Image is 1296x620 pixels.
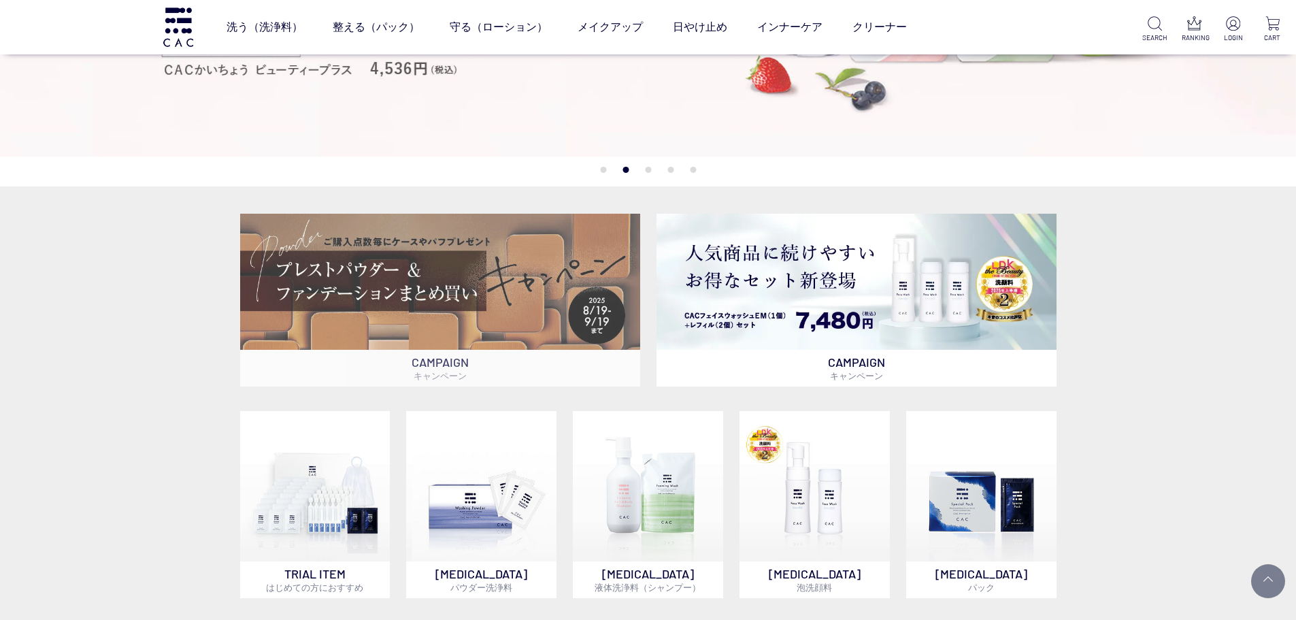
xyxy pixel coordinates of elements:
a: RANKING [1182,16,1207,43]
a: 洗う（洗浄料） [227,8,303,46]
p: [MEDICAL_DATA] [906,561,1057,598]
a: 日やけ止め [673,8,727,46]
img: トライアルセット [240,411,391,561]
img: logo [161,7,195,46]
a: CART [1260,16,1285,43]
p: CAMPAIGN [657,350,1057,387]
a: トライアルセット TRIAL ITEMはじめての方におすすめ [240,411,391,598]
a: ベースメイクキャンペーン ベースメイクキャンペーン CAMPAIGNキャンペーン [240,214,640,386]
p: CART [1260,33,1285,43]
p: [MEDICAL_DATA] [406,561,556,598]
span: キャンペーン [414,370,467,381]
span: 液体洗浄料（シャンプー） [595,582,701,593]
p: CAMPAIGN [240,350,640,387]
p: TRIAL ITEM [240,561,391,598]
span: はじめての方におすすめ [266,582,363,593]
button: 3 of 5 [645,167,651,173]
button: 4 of 5 [667,167,674,173]
img: ベースメイクキャンペーン [240,214,640,349]
a: 守る（ローション） [450,8,548,46]
a: [MEDICAL_DATA]パウダー洗浄料 [406,411,556,598]
img: 泡洗顔料 [740,411,890,561]
a: クリーナー [852,8,907,46]
a: LOGIN [1220,16,1246,43]
a: [MEDICAL_DATA]液体洗浄料（シャンプー） [573,411,723,598]
a: フェイスウォッシュ＋レフィル2個セット フェイスウォッシュ＋レフィル2個セット CAMPAIGNキャンペーン [657,214,1057,386]
a: 整える（パック） [333,8,420,46]
span: パウダー洗浄料 [450,582,512,593]
p: SEARCH [1142,33,1167,43]
button: 2 of 5 [622,167,629,173]
span: キャンペーン [830,370,883,381]
a: メイクアップ [578,8,643,46]
button: 1 of 5 [600,167,606,173]
p: [MEDICAL_DATA] [740,561,890,598]
p: LOGIN [1220,33,1246,43]
button: 5 of 5 [690,167,696,173]
a: SEARCH [1142,16,1167,43]
a: [MEDICAL_DATA]パック [906,411,1057,598]
p: [MEDICAL_DATA] [573,561,723,598]
img: フェイスウォッシュ＋レフィル2個セット [657,214,1057,349]
a: 泡洗顔料 [MEDICAL_DATA]泡洗顔料 [740,411,890,598]
span: パック [968,582,995,593]
span: 泡洗顔料 [797,582,832,593]
a: インナーケア [757,8,823,46]
p: RANKING [1182,33,1207,43]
